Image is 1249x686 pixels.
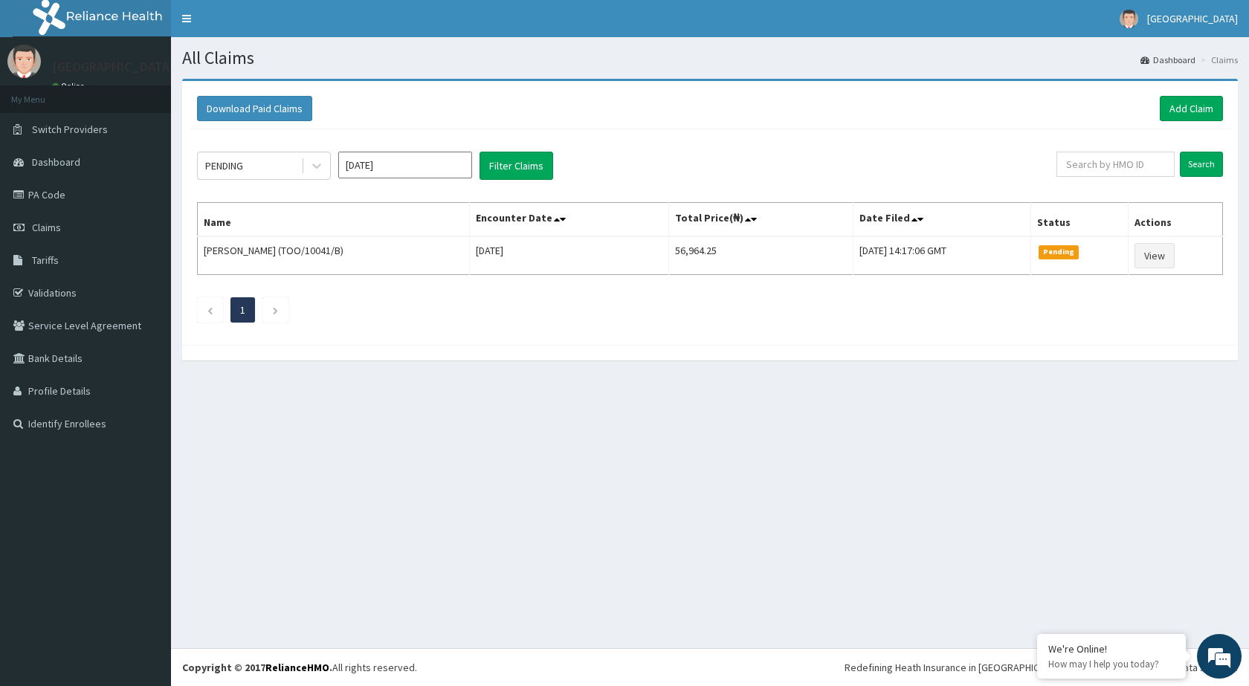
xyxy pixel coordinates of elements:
td: 56,964.25 [668,236,853,275]
span: Pending [1039,245,1079,259]
a: Dashboard [1140,54,1195,66]
td: [DATE] [469,236,668,275]
p: [GEOGRAPHIC_DATA] [52,60,175,74]
img: User Image [1120,10,1138,28]
p: How may I help you today? [1048,658,1175,670]
strong: Copyright © 2017 . [182,661,332,674]
div: Redefining Heath Insurance in [GEOGRAPHIC_DATA] using Telemedicine and Data Science! [845,660,1238,675]
div: PENDING [205,158,243,173]
a: RelianceHMO [265,661,329,674]
th: Status [1030,203,1128,237]
a: View [1135,243,1175,268]
a: Online [52,81,88,91]
a: Previous page [207,303,213,317]
span: Tariffs [32,253,59,267]
footer: All rights reserved. [171,648,1249,686]
th: Actions [1129,203,1223,237]
button: Filter Claims [480,152,553,180]
button: Download Paid Claims [197,96,312,121]
input: Search by HMO ID [1056,152,1175,177]
th: Date Filed [853,203,1030,237]
th: Total Price(₦) [668,203,853,237]
th: Name [198,203,470,237]
img: User Image [7,45,41,78]
td: [PERSON_NAME] (TOO/10041/B) [198,236,470,275]
input: Search [1180,152,1223,177]
a: Add Claim [1160,96,1223,121]
li: Claims [1197,54,1238,66]
a: Next page [272,303,279,317]
div: We're Online! [1048,642,1175,656]
input: Select Month and Year [338,152,472,178]
a: Page 1 is your current page [240,303,245,317]
td: [DATE] 14:17:06 GMT [853,236,1030,275]
h1: All Claims [182,48,1238,68]
span: Dashboard [32,155,80,169]
th: Encounter Date [469,203,668,237]
span: Claims [32,221,61,234]
span: Switch Providers [32,123,108,136]
span: [GEOGRAPHIC_DATA] [1147,12,1238,25]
